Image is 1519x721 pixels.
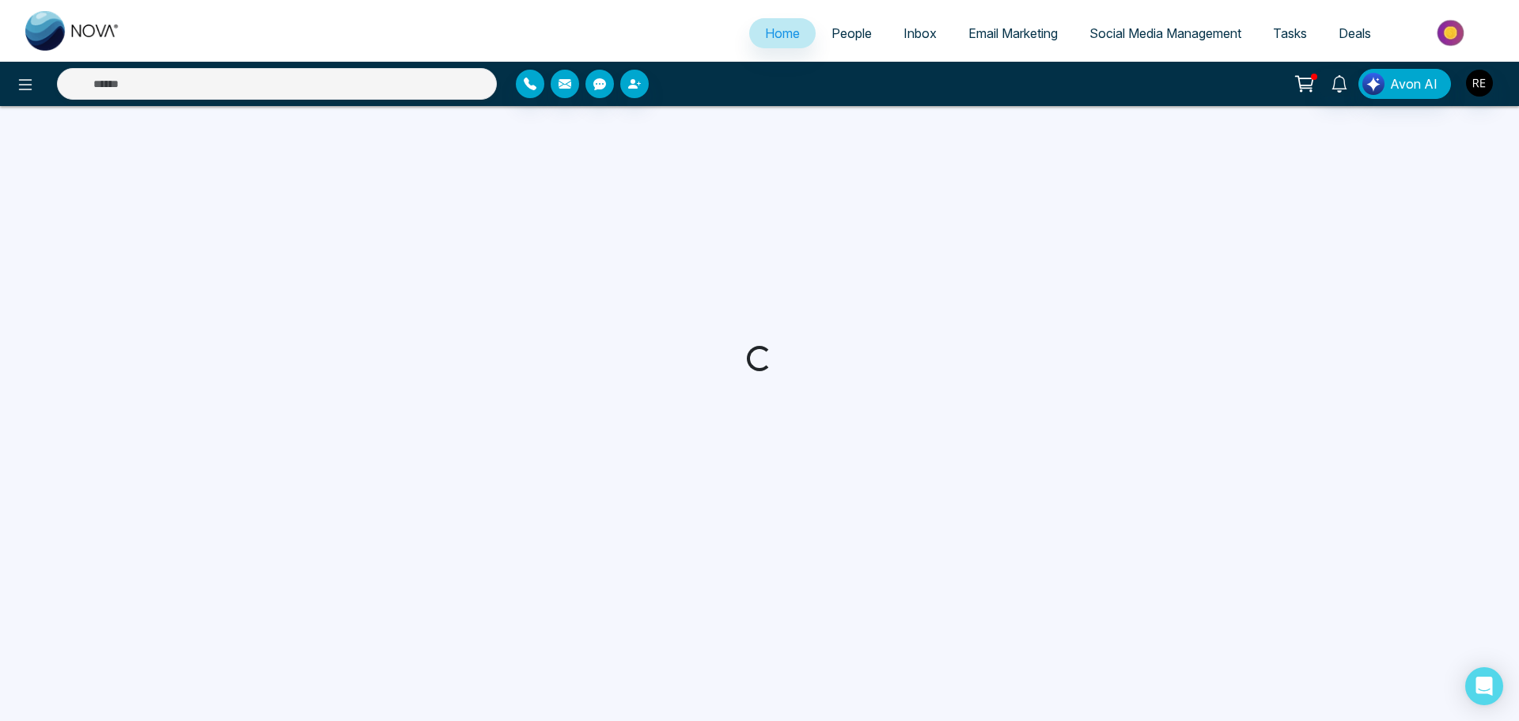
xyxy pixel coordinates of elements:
img: User Avatar [1466,70,1493,97]
a: Social Media Management [1074,18,1257,48]
img: Nova CRM Logo [25,11,120,51]
span: Home [765,25,800,41]
a: Home [749,18,816,48]
a: Email Marketing [953,18,1074,48]
div: Open Intercom Messenger [1465,667,1503,705]
span: People [831,25,872,41]
span: Deals [1339,25,1371,41]
img: Lead Flow [1362,73,1385,95]
span: Email Marketing [968,25,1058,41]
a: Inbox [888,18,953,48]
button: Avon AI [1358,69,1451,99]
a: People [816,18,888,48]
a: Deals [1323,18,1387,48]
img: Market-place.gif [1395,15,1510,51]
span: Tasks [1273,25,1307,41]
a: Tasks [1257,18,1323,48]
span: Avon AI [1390,74,1438,93]
span: Social Media Management [1089,25,1241,41]
span: Inbox [903,25,937,41]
